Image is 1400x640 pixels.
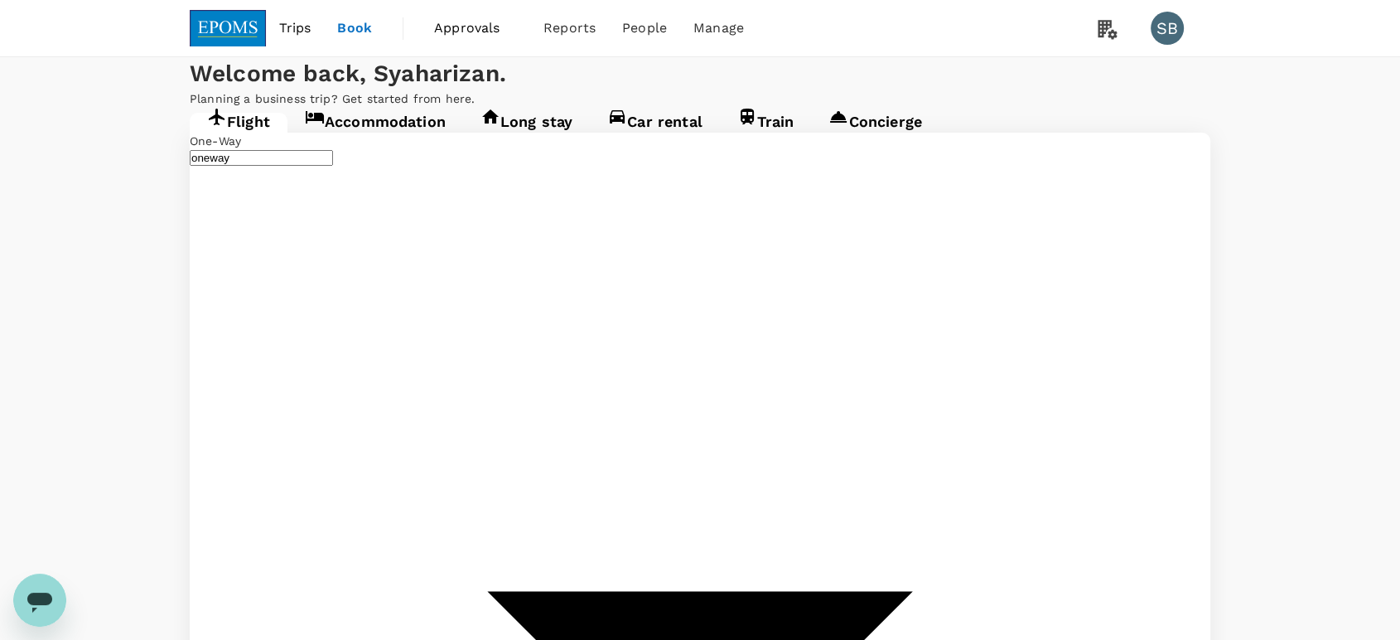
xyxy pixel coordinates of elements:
a: Concierge [811,113,939,143]
iframe: Button to launch messaging window [13,574,66,627]
span: People [622,18,667,38]
span: Approvals [434,18,517,38]
p: Planning a business trip? Get started from here. [190,90,1210,107]
a: Car rental [590,113,720,143]
div: Welcome back , Syaharizan . [190,57,1210,90]
a: Flight [190,113,287,143]
span: Reports [543,18,596,38]
span: Trips [279,18,311,38]
div: SB [1151,12,1184,45]
a: Accommodation [287,113,463,143]
span: Manage [693,18,744,38]
a: Train [720,113,812,143]
img: EPOMS SDN BHD [190,10,266,46]
a: Long stay [463,113,590,143]
div: One-Way [190,133,1210,149]
span: Book [337,18,372,38]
